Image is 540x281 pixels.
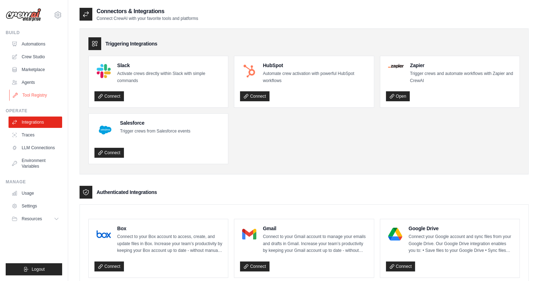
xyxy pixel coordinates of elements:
img: Slack Logo [97,64,111,78]
a: Marketplace [9,64,62,75]
h4: Box [117,225,222,232]
p: Connect to your Box account to access, create, and update files in Box. Increase your team’s prod... [117,233,222,254]
p: Automate crew activation with powerful HubSpot workflows [263,70,368,84]
img: Salesforce Logo [97,121,114,139]
p: Trigger crews from Salesforce events [120,128,190,135]
div: Operate [6,108,62,114]
img: Gmail Logo [242,227,256,241]
h3: Authenticated Integrations [97,189,157,196]
a: Usage [9,188,62,199]
h4: Slack [117,62,222,69]
a: Integrations [9,117,62,128]
a: Connect [240,91,269,101]
button: Resources [9,213,62,225]
p: Connect your Google account and sync files from your Google Drive. Our Google Drive integration e... [409,233,514,254]
h4: Salesforce [120,119,190,126]
h2: Connectors & Integrations [97,7,198,16]
a: Crew Studio [9,51,62,63]
p: Connect to your Gmail account to manage your emails and drafts in Gmail. Increase your team’s pro... [263,233,368,254]
img: Box Logo [97,227,111,241]
h4: Gmail [263,225,368,232]
h4: HubSpot [263,62,368,69]
button: Logout [6,263,62,275]
span: Logout [32,266,45,272]
img: Logo [6,8,41,22]
h4: Zapier [410,62,514,69]
span: Resources [22,216,42,222]
a: Settings [9,200,62,212]
a: Connect [240,261,269,271]
a: Connect [94,91,124,101]
p: Trigger crews and automate workflows with Zapier and CrewAI [410,70,514,84]
p: Connect CrewAI with your favorite tools and platforms [97,16,198,21]
a: Tool Registry [9,90,63,101]
img: Zapier Logo [388,64,404,68]
img: Google Drive Logo [388,227,402,241]
a: Traces [9,129,62,141]
a: LLM Connections [9,142,62,153]
img: HubSpot Logo [242,64,256,78]
h3: Triggering Integrations [105,40,157,47]
a: Connect [94,261,124,271]
p: Activate crews directly within Slack with simple commands [117,70,222,84]
a: Connect [94,148,124,158]
h4: Google Drive [409,225,514,232]
div: Manage [6,179,62,185]
div: Build [6,30,62,36]
a: Agents [9,77,62,88]
a: Connect [386,261,415,271]
a: Environment Variables [9,155,62,172]
a: Open [386,91,410,101]
a: Automations [9,38,62,50]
